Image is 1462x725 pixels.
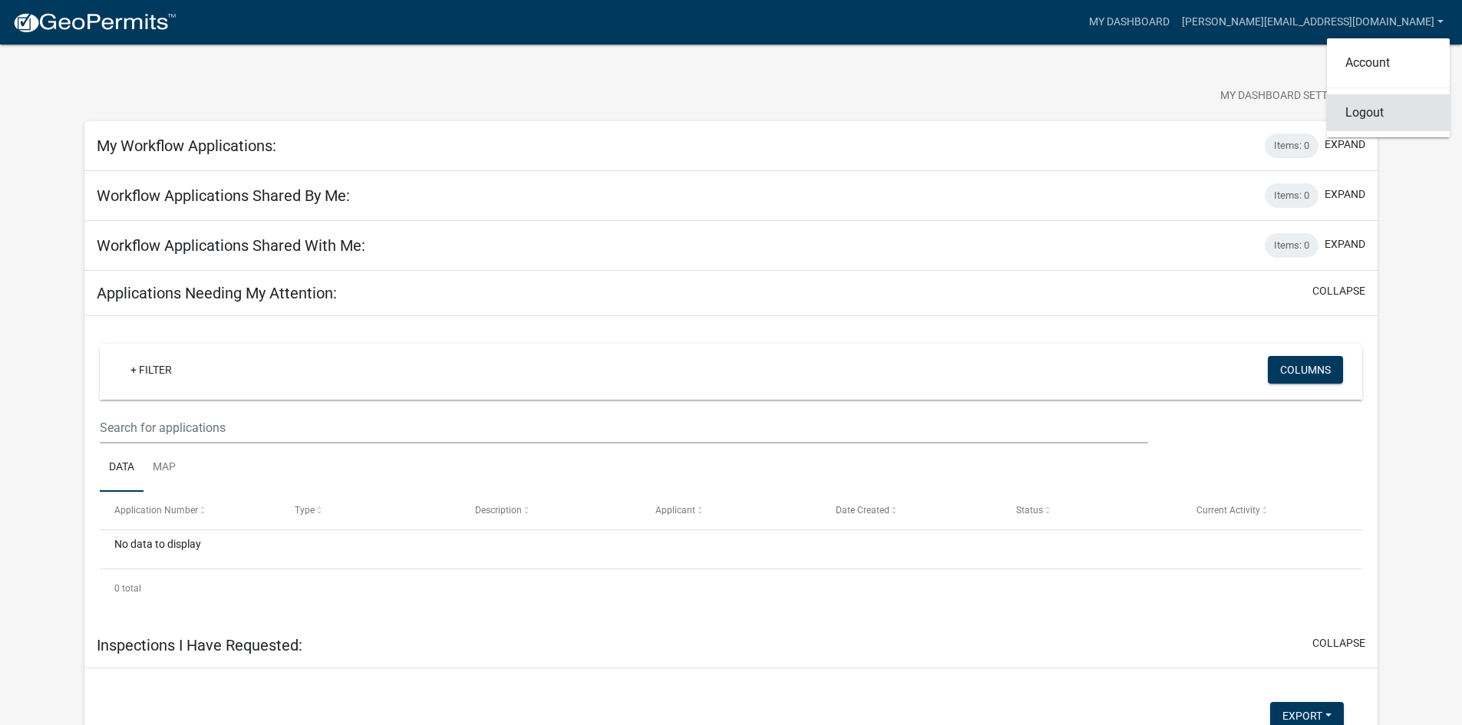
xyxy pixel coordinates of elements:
button: collapse [1312,283,1365,299]
h5: Inspections I Have Requested: [97,636,302,654]
a: Data [100,443,144,493]
button: expand [1325,236,1365,252]
div: Items: 0 [1265,233,1318,258]
a: My Dashboard [1083,8,1176,37]
datatable-header-cell: Type [280,492,460,529]
span: Current Activity [1196,505,1260,516]
input: Search for applications [100,412,1147,443]
div: [PERSON_NAME][EMAIL_ADDRESS][DOMAIN_NAME] [1327,38,1450,137]
button: Columns [1268,356,1343,384]
a: + Filter [118,356,184,384]
span: Type [295,505,315,516]
div: Items: 0 [1265,133,1318,158]
div: collapse [84,316,1378,623]
h5: My Workflow Applications: [97,137,276,155]
button: expand [1325,186,1365,203]
button: collapse [1312,635,1365,651]
div: 0 total [100,569,1362,608]
span: Status [1016,505,1043,516]
datatable-header-cell: Applicant [641,492,821,529]
span: Application Number [114,505,198,516]
span: Description [475,505,522,516]
datatable-header-cell: Date Created [821,492,1002,529]
a: Account [1327,44,1450,81]
div: Items: 0 [1265,183,1318,208]
button: expand [1325,137,1365,153]
button: My Dashboard Settingssettings [1208,81,1386,111]
a: Logout [1327,94,1450,131]
h5: Workflow Applications Shared By Me: [97,186,350,205]
a: [PERSON_NAME][EMAIL_ADDRESS][DOMAIN_NAME] [1176,8,1450,37]
datatable-header-cell: Status [1001,492,1181,529]
div: No data to display [100,530,1362,568]
datatable-header-cell: Current Activity [1181,492,1361,529]
datatable-header-cell: Description [460,492,641,529]
span: Applicant [655,505,695,516]
datatable-header-cell: Application Number [100,492,280,529]
h5: Workflow Applications Shared With Me: [97,236,365,255]
span: Date Created [836,505,889,516]
a: Map [144,443,185,493]
span: My Dashboard Settings [1220,87,1352,106]
h5: Applications Needing My Attention: [97,284,337,302]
